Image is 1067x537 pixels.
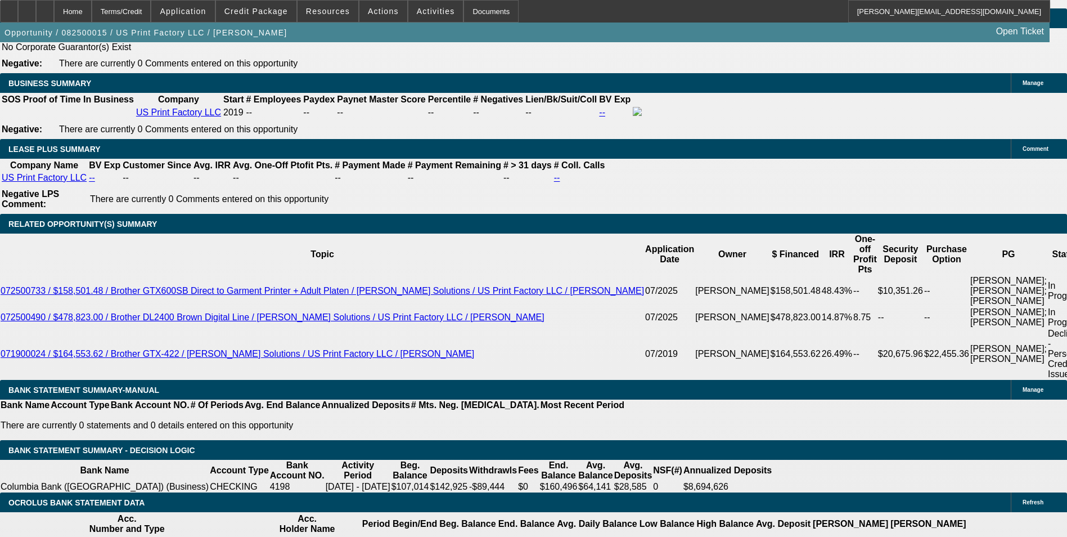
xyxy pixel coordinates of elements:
[325,481,391,493] td: [DATE] - [DATE]
[368,7,399,16] span: Actions
[429,481,469,493] td: $142,925
[303,95,335,104] b: Paydex
[391,481,430,493] td: $107,014
[8,446,195,455] span: Bank Statement Summary - Decision Logic
[853,307,877,328] td: 8.75
[924,328,970,380] td: $22,455.36
[599,108,605,117] a: --
[1023,146,1048,152] span: Comment
[224,7,288,16] span: Credit Package
[970,328,1047,380] td: [PERSON_NAME]; [PERSON_NAME]
[2,124,42,134] b: Negative:
[306,7,350,16] span: Resources
[525,95,597,104] b: Lien/Bk/Suit/Coll
[2,189,59,209] b: Negative LPS Comment:
[683,482,772,492] div: $8,694,626
[407,172,502,184] td: --
[821,275,853,307] td: 48.43%
[970,275,1047,307] td: [PERSON_NAME]; [PERSON_NAME]; [PERSON_NAME]
[1,94,21,105] th: SOS
[359,1,407,22] button: Actions
[246,95,301,104] b: # Employees
[770,328,821,380] td: $164,553.62
[554,173,560,182] a: --
[337,108,425,118] div: --
[408,160,501,170] b: # Payment Remaining
[216,1,296,22] button: Credit Package
[696,513,754,535] th: High Balance
[298,1,358,22] button: Resources
[540,400,625,411] th: Most Recent Period
[599,95,631,104] b: BV Exp
[645,275,695,307] td: 07/2025
[469,481,517,493] td: -$89,444
[517,481,539,493] td: $0
[151,1,214,22] button: Application
[770,234,821,275] th: $ Financed
[411,400,540,411] th: # Mts. Neg. [MEDICAL_DATA].
[269,481,325,493] td: 4198
[877,234,924,275] th: Security Deposit
[683,460,772,481] th: Annualized Deposits
[325,460,391,481] th: Activity Period
[556,513,638,535] th: Avg. Daily Balance
[890,513,966,535] th: [PERSON_NAME]
[1,420,624,431] p: There are currently 0 statements and 0 details entered on this opportunity
[992,22,1048,41] a: Open Ticket
[8,220,157,229] span: RELATED OPPORTUNITY(S) SUMMARY
[503,160,552,170] b: # > 31 days
[254,513,361,535] th: Acc. Holder Name
[652,481,683,493] td: 0
[428,95,471,104] b: Percentile
[223,106,244,119] td: 2019
[554,160,605,170] b: # Coll. Calls
[193,160,231,170] b: Avg. IRR
[695,307,770,328] td: [PERSON_NAME]
[209,460,269,481] th: Account Type
[853,275,877,307] td: --
[853,328,877,380] td: --
[473,95,523,104] b: # Negatives
[578,460,613,481] th: Avg. Balance
[821,307,853,328] td: 14.87%
[877,275,924,307] td: $10,351.26
[232,172,333,184] td: --
[853,234,877,275] th: One-off Profit Pts
[362,513,438,535] th: Period Begin/End
[269,460,325,481] th: Bank Account NO.
[429,460,469,481] th: Deposits
[770,307,821,328] td: $478,823.00
[193,172,231,184] td: --
[645,328,695,380] td: 07/2019
[770,275,821,307] td: $158,501.48
[160,7,206,16] span: Application
[633,107,642,116] img: facebook-icon.png
[303,106,335,119] td: --
[391,460,430,481] th: Beg. Balance
[473,108,523,118] div: --
[59,59,298,68] span: There are currently 0 Comments entered on this opportunity
[2,173,87,182] a: US Print Factory LLC
[123,160,191,170] b: Customer Since
[223,95,244,104] b: Start
[639,513,695,535] th: Low Balance
[22,94,134,105] th: Proof of Time In Business
[517,460,539,481] th: Fees
[645,234,695,275] th: Application Date
[428,108,471,118] div: --
[209,481,269,493] td: CHECKING
[190,400,244,411] th: # Of Periods
[652,460,683,481] th: NSF(#)
[1023,499,1043,505] span: Refresh
[614,481,653,493] td: $28,585
[469,460,517,481] th: Withdrawls
[877,307,924,328] td: --
[417,7,455,16] span: Activities
[578,481,613,493] td: $64,141
[525,106,597,119] td: --
[970,234,1047,275] th: PG
[1023,80,1043,86] span: Manage
[1,286,644,296] a: 072500733 / $158,501.48 / Brother GTX600SB Direct to Garment Printer + Adult Platen / [PERSON_NAM...
[50,400,110,411] th: Account Type
[8,386,159,395] span: BANK STATEMENT SUMMARY-MANUAL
